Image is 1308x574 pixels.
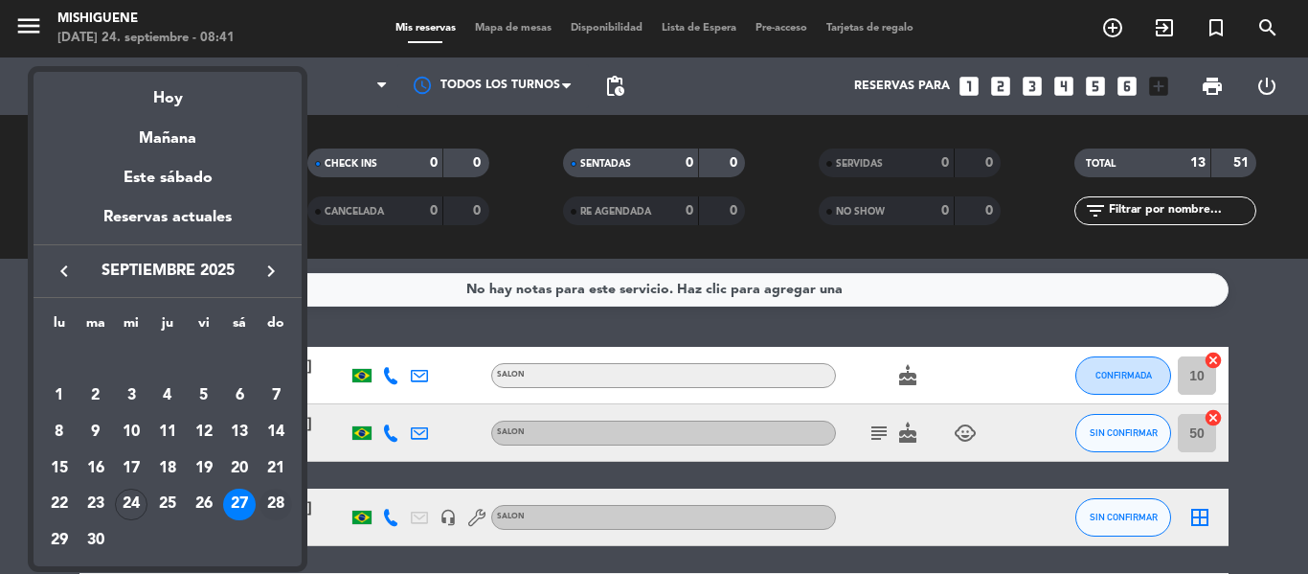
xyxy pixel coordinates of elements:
th: martes [78,312,114,342]
div: 9 [79,416,112,448]
div: 11 [151,416,184,448]
td: 20 de septiembre de 2025 [222,450,259,487]
div: 29 [43,524,76,557]
div: Hoy [34,72,302,111]
td: 17 de septiembre de 2025 [113,450,149,487]
div: 10 [115,416,147,448]
td: 28 de septiembre de 2025 [258,487,294,523]
div: 16 [79,452,112,485]
td: 30 de septiembre de 2025 [78,522,114,559]
div: 23 [79,489,112,521]
div: 26 [188,489,220,521]
div: 4 [151,379,184,412]
td: 18 de septiembre de 2025 [149,450,186,487]
div: 17 [115,452,147,485]
td: 22 de septiembre de 2025 [41,487,78,523]
div: 12 [188,416,220,448]
td: 13 de septiembre de 2025 [222,414,259,450]
td: 14 de septiembre de 2025 [258,414,294,450]
i: keyboard_arrow_left [53,260,76,283]
div: Reservas actuales [34,205,302,244]
div: 3 [115,379,147,412]
div: 30 [79,524,112,557]
td: 2 de septiembre de 2025 [78,379,114,415]
td: 25 de septiembre de 2025 [149,487,186,523]
span: septiembre 2025 [81,259,254,284]
td: 5 de septiembre de 2025 [186,379,222,415]
th: lunes [41,312,78,342]
button: keyboard_arrow_right [254,259,288,284]
div: 19 [188,452,220,485]
td: 19 de septiembre de 2025 [186,450,222,487]
div: 20 [223,452,256,485]
div: 8 [43,416,76,448]
div: Este sábado [34,151,302,205]
i: keyboard_arrow_right [259,260,282,283]
td: 26 de septiembre de 2025 [186,487,222,523]
div: 1 [43,379,76,412]
td: 16 de septiembre de 2025 [78,450,114,487]
td: 12 de septiembre de 2025 [186,414,222,450]
div: 24 [115,489,147,521]
th: jueves [149,312,186,342]
td: 24 de septiembre de 2025 [113,487,149,523]
td: 9 de septiembre de 2025 [78,414,114,450]
button: keyboard_arrow_left [47,259,81,284]
td: SEP. [41,342,294,379]
th: sábado [222,312,259,342]
div: Mañana [34,112,302,151]
th: domingo [258,312,294,342]
td: 8 de septiembre de 2025 [41,414,78,450]
td: 1 de septiembre de 2025 [41,379,78,415]
div: 18 [151,452,184,485]
td: 15 de septiembre de 2025 [41,450,78,487]
td: 4 de septiembre de 2025 [149,379,186,415]
div: 7 [259,379,292,412]
td: 23 de septiembre de 2025 [78,487,114,523]
td: 6 de septiembre de 2025 [222,379,259,415]
div: 28 [259,489,292,521]
div: 6 [223,379,256,412]
div: 5 [188,379,220,412]
td: 10 de septiembre de 2025 [113,414,149,450]
td: 21 de septiembre de 2025 [258,450,294,487]
div: 25 [151,489,184,521]
div: 13 [223,416,256,448]
th: miércoles [113,312,149,342]
td: 29 de septiembre de 2025 [41,522,78,559]
td: 7 de septiembre de 2025 [258,379,294,415]
div: 27 [223,489,256,521]
div: 22 [43,489,76,521]
td: 11 de septiembre de 2025 [149,414,186,450]
div: 21 [259,452,292,485]
td: 27 de septiembre de 2025 [222,487,259,523]
td: 3 de septiembre de 2025 [113,379,149,415]
div: 2 [79,379,112,412]
div: 15 [43,452,76,485]
th: viernes [186,312,222,342]
div: 14 [259,416,292,448]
